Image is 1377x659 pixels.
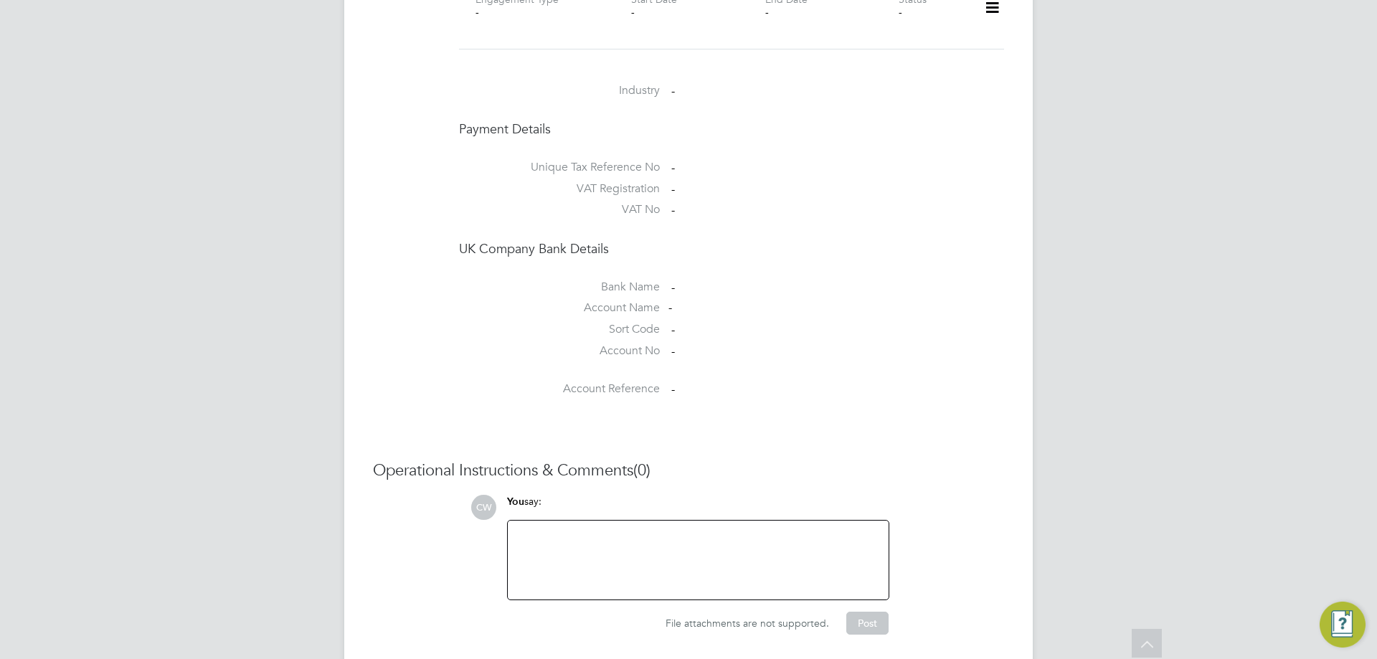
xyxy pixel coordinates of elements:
[666,617,829,630] span: File attachments are not supported.
[459,181,660,196] label: VAT Registration
[1320,602,1366,648] button: Engage Resource Center
[475,6,609,19] div: -
[765,6,899,19] div: -
[633,460,650,480] span: (0)
[459,280,660,295] label: Bank Name
[459,240,1004,257] h4: UK Company Bank Details
[671,280,675,295] span: -
[459,160,660,175] label: Unique Tax Reference No
[671,382,675,397] span: -
[459,202,660,217] label: VAT No
[459,322,660,337] label: Sort Code
[459,381,660,397] label: Account Reference
[459,83,660,98] label: Industry
[846,612,889,635] button: Post
[671,84,675,98] span: -
[668,300,805,316] div: -
[507,496,524,508] span: You
[899,6,965,19] div: -
[671,204,675,218] span: -
[471,495,496,520] span: CW
[671,323,675,337] span: -
[671,161,675,175] span: -
[507,495,889,520] div: say:
[373,460,1004,481] h3: Operational Instructions & Comments
[459,300,660,316] label: Account Name
[671,182,675,196] span: -
[671,344,675,359] span: -
[459,120,1004,137] h4: Payment Details
[459,343,660,359] label: Account No
[631,6,765,19] div: -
